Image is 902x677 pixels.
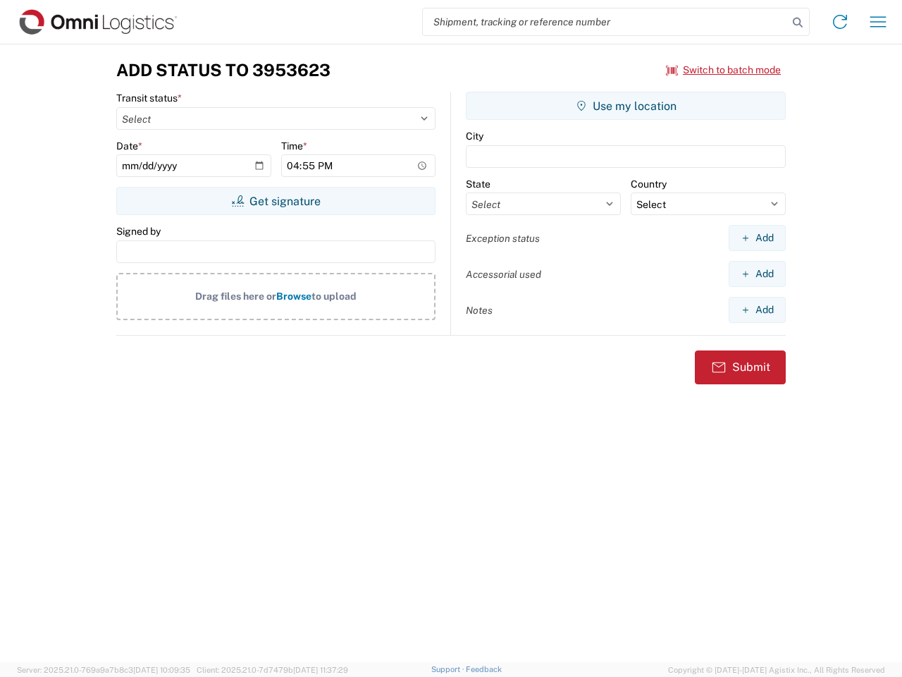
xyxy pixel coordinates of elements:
[116,140,142,152] label: Date
[729,261,786,287] button: Add
[293,666,348,674] span: [DATE] 11:37:29
[423,8,788,35] input: Shipment, tracking or reference number
[276,291,311,302] span: Browse
[466,304,493,317] label: Notes
[695,350,786,384] button: Submit
[466,268,541,281] label: Accessorial used
[466,665,502,673] a: Feedback
[668,664,885,676] span: Copyright © [DATE]-[DATE] Agistix Inc., All Rights Reserved
[17,666,190,674] span: Server: 2025.21.0-769a9a7b8c3
[116,60,330,80] h3: Add Status to 3953623
[116,92,182,104] label: Transit status
[666,59,781,82] button: Switch to batch mode
[311,291,357,302] span: to upload
[195,291,276,302] span: Drag files here or
[466,178,490,190] label: State
[466,130,483,142] label: City
[466,232,540,245] label: Exception status
[431,665,467,673] a: Support
[466,92,786,120] button: Use my location
[729,297,786,323] button: Add
[116,225,161,238] label: Signed by
[631,178,667,190] label: Country
[116,187,435,215] button: Get signature
[729,225,786,251] button: Add
[133,666,190,674] span: [DATE] 10:09:35
[281,140,307,152] label: Time
[197,666,348,674] span: Client: 2025.21.0-7d7479b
